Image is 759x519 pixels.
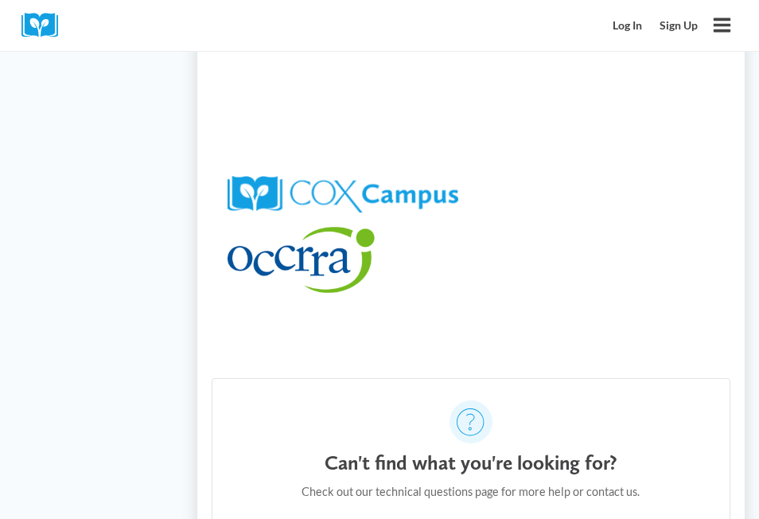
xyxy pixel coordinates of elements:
[21,13,69,37] img: Cox Campus
[302,482,640,501] p: Check out our technical questions page for more help or contact us.
[605,11,706,41] nav: Secondary Mobile Navigation
[325,451,617,474] h4: Can't find what you're looking for?
[651,11,706,41] a: Sign Up
[605,11,652,41] a: Log In
[706,10,738,41] button: Open menu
